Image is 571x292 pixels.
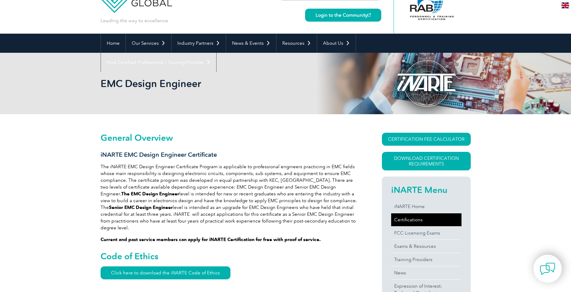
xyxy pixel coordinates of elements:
[101,251,360,261] h2: Code of Ethics
[101,17,168,24] p: Leading the way to excellence
[226,34,276,53] a: News & Events
[101,237,321,242] strong: Current and past service members can apply for iNARTE Certification for free with proof of service.
[101,151,360,159] h3: iNARTE EMC Design Engineer Certificate
[101,133,360,143] h2: General Overview
[317,34,356,53] a: About Us
[391,240,461,253] a: Exams & Resources
[391,266,461,279] a: News
[305,9,381,22] a: Login to the Community
[391,253,461,266] a: Training Providers
[109,205,173,210] strong: Senior EMC Design Engineer
[561,2,569,8] img: en
[101,266,230,279] a: Click here to download the iNARTE Code of Ethics
[391,185,461,195] h2: iNARTE Menu
[382,133,471,146] a: CERTIFICATION FEE CALCULATOR
[101,34,126,53] a: Home
[101,53,216,72] a: Find Certified Professional / Training Provider
[382,152,471,170] a: Download Certification Requirements
[121,191,179,197] strong: The EMC Design Engineer
[540,261,555,277] img: contact-chat.png
[101,77,337,90] h1: EMC Design Engineer
[391,213,461,226] a: Certifications
[276,34,317,53] a: Resources
[172,34,226,53] a: Industry Partners
[391,227,461,240] a: FCC Licensing Exams
[101,163,360,231] p: The iNARTE EMC Design Engineer Certificate Program is applicable to professional engineers practi...
[391,200,461,213] a: iNARTE Home
[367,13,371,17] img: open_square.png
[126,34,171,53] a: Our Services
